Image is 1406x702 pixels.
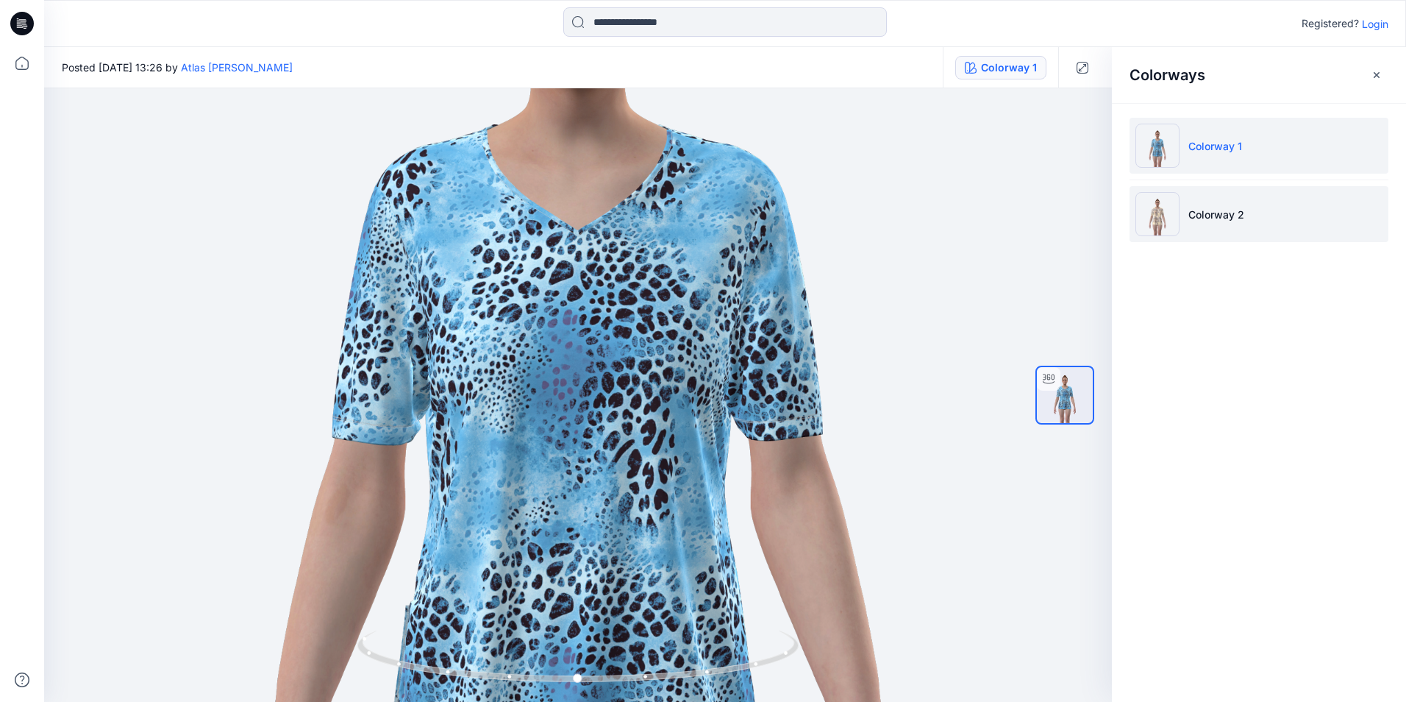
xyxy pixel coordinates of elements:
[1135,192,1180,236] img: Colorway 2
[981,60,1037,76] div: Colorway 1
[955,56,1046,79] button: Colorway 1
[1130,66,1205,84] h2: Colorways
[1135,124,1180,168] img: Colorway 1
[1037,367,1093,423] img: turntable-09-09-2025-11:29:37
[1362,16,1388,32] p: Login
[1188,138,1242,154] p: Colorway 1
[62,60,293,75] span: Posted [DATE] 13:26 by
[1188,207,1244,222] p: Colorway 2
[181,61,293,74] a: Atlas [PERSON_NAME]
[1302,15,1359,32] p: Registered?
